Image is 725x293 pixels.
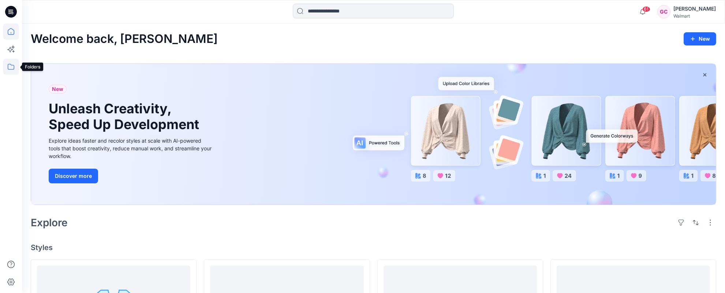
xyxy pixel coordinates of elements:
[52,85,63,94] span: New
[31,243,716,252] h4: Styles
[642,6,650,12] span: 61
[49,101,202,132] h1: Unleash Creativity, Speed Up Development
[49,169,98,183] button: Discover more
[673,13,716,19] div: Walmart
[657,5,670,18] div: GC
[31,32,218,46] h2: Welcome back, [PERSON_NAME]
[673,4,716,13] div: [PERSON_NAME]
[49,137,213,160] div: Explore ideas faster and recolor styles at scale with AI-powered tools that boost creativity, red...
[31,217,68,228] h2: Explore
[49,169,213,183] a: Discover more
[684,32,716,45] button: New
